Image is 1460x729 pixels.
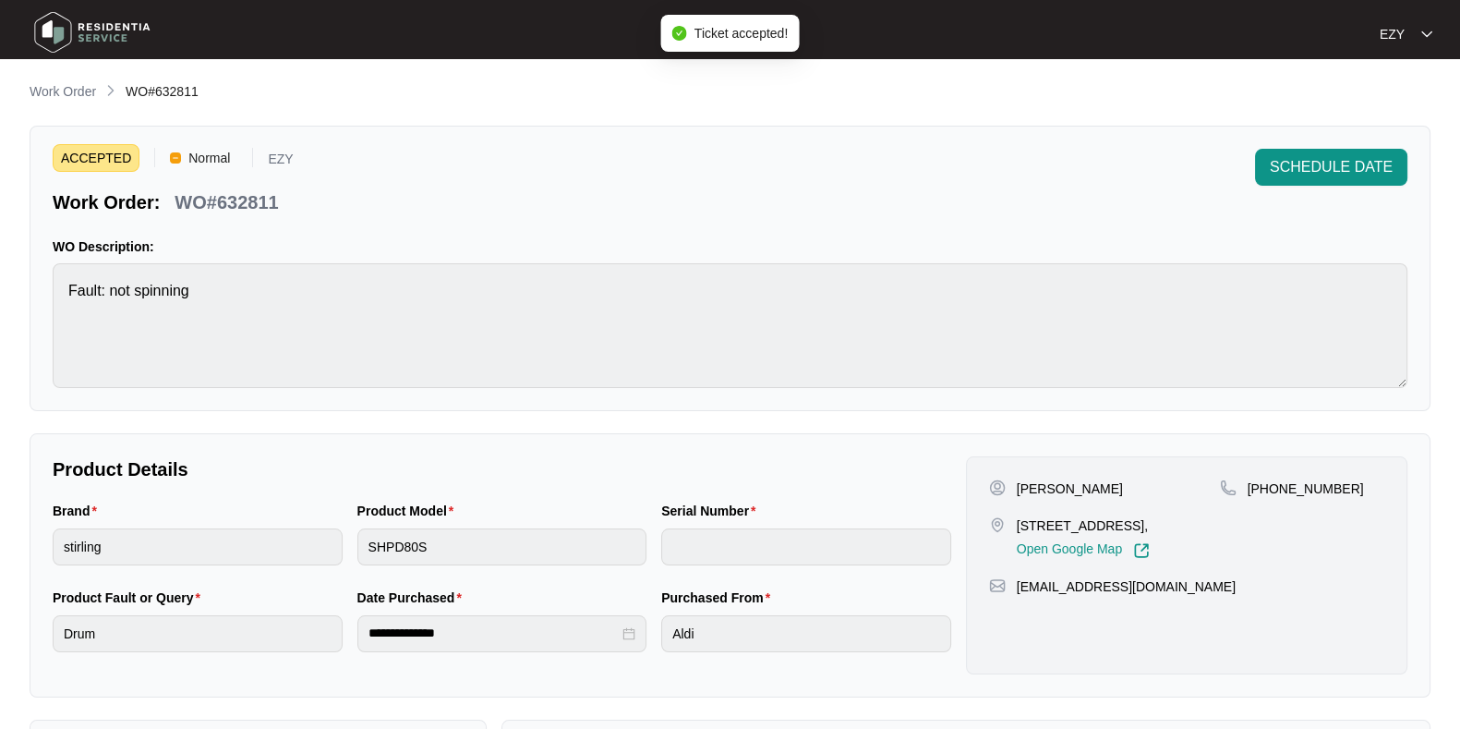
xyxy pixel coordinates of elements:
[368,624,620,643] input: Date Purchased
[989,480,1006,496] img: user-pin
[672,26,687,41] span: check-circle
[53,144,139,172] span: ACCEPTED
[53,529,343,565] input: Brand
[53,263,1407,388] textarea: Fault: not spinning
[661,502,763,520] label: Serial Number
[28,5,157,60] img: residentia service logo
[170,152,181,164] img: Vercel Logo
[1270,156,1393,178] span: SCHEDULE DATE
[26,82,100,103] a: Work Order
[1017,516,1150,535] p: [STREET_ADDRESS],
[30,82,96,101] p: Work Order
[1421,30,1432,39] img: dropdown arrow
[1220,480,1237,496] img: map-pin
[1133,542,1150,559] img: Link-External
[1017,542,1150,559] a: Open Google Map
[126,84,199,99] span: WO#632811
[268,152,293,172] p: EZY
[1248,480,1364,498] p: [PHONE_NUMBER]
[53,589,208,607] label: Product Fault or Query
[661,615,951,652] input: Purchased From
[694,26,788,41] span: Ticket accepted!
[53,502,104,520] label: Brand
[175,189,278,215] p: WO#632811
[53,237,1407,256] p: WO Description:
[53,456,951,482] p: Product Details
[181,144,237,172] span: Normal
[1017,577,1236,596] p: [EMAIL_ADDRESS][DOMAIN_NAME]
[661,589,778,607] label: Purchased From
[103,83,118,98] img: chevron-right
[357,529,647,565] input: Product Model
[357,589,469,607] label: Date Purchased
[1380,25,1405,43] p: EZY
[1017,480,1123,498] p: [PERSON_NAME]
[989,577,1006,594] img: map-pin
[989,516,1006,533] img: map-pin
[661,529,951,565] input: Serial Number
[53,189,160,215] p: Work Order:
[357,502,462,520] label: Product Model
[1255,149,1407,186] button: SCHEDULE DATE
[53,615,343,652] input: Product Fault or Query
